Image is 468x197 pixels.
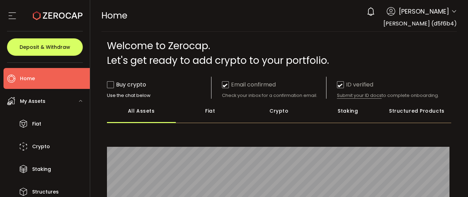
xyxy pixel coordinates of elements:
[222,80,276,89] div: Email confirmed
[107,92,211,99] div: Use the chat below
[107,99,176,123] div: All Assets
[337,92,382,99] span: Submit your ID docs
[383,20,457,28] span: [PERSON_NAME] (d5f6b4)
[314,99,382,123] div: Staking
[32,119,41,129] span: Fiat
[245,99,314,123] div: Crypto
[32,164,51,174] span: Staking
[20,74,35,84] span: Home
[337,92,441,99] div: to complete onboarding.
[399,7,449,16] span: [PERSON_NAME]
[7,38,83,56] button: Deposit & Withdraw
[387,122,468,197] iframe: Chat Widget
[176,99,245,123] div: Fiat
[222,92,326,99] div: Check your inbox for a confirmation email.
[107,80,146,89] div: Buy crypto
[20,45,70,50] span: Deposit & Withdraw
[382,99,451,123] div: Structured Products
[32,142,50,152] span: Crypto
[107,39,452,68] div: Welcome to Zerocap. Let's get ready to add crypto to your portfolio.
[337,80,373,89] div: ID verified
[101,9,127,22] span: Home
[32,187,59,197] span: Structures
[20,96,45,106] span: My Assets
